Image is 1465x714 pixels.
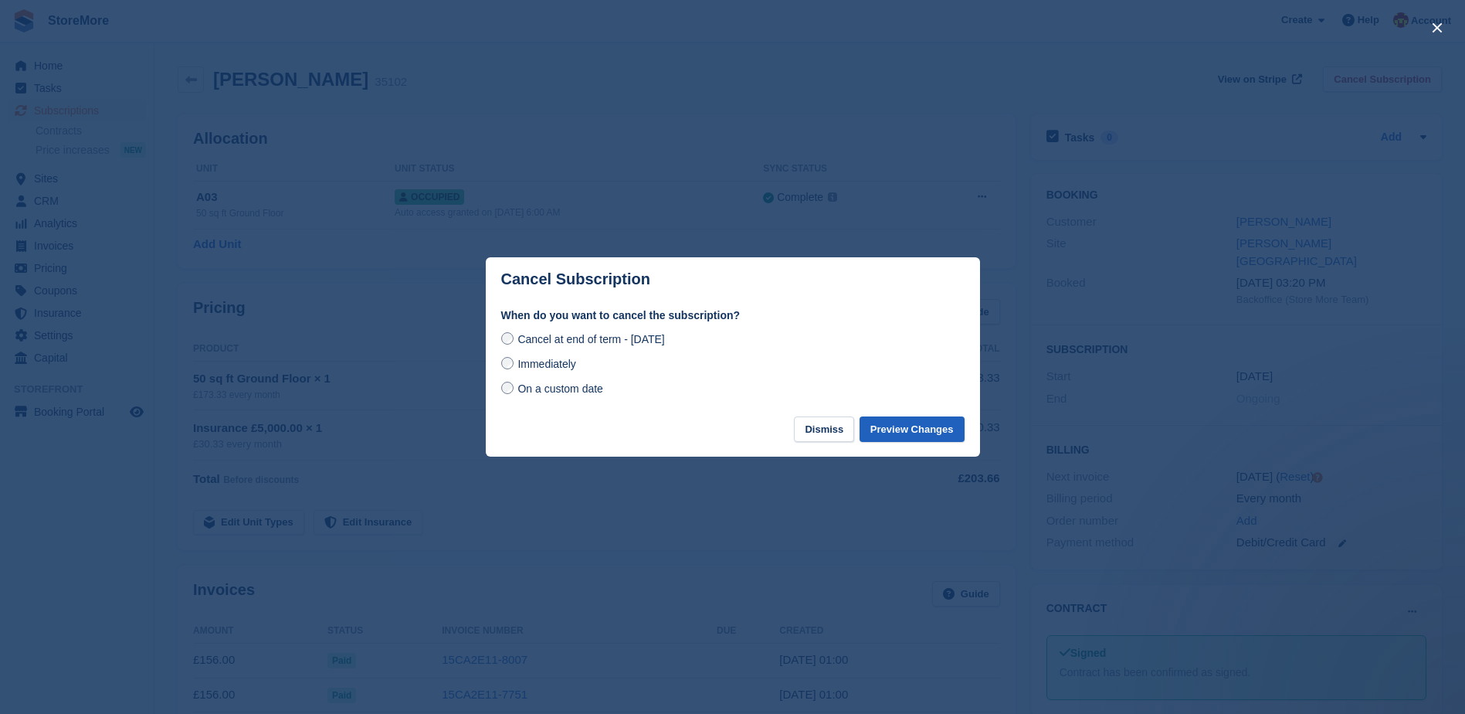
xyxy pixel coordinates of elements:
[860,416,965,442] button: Preview Changes
[501,308,965,324] label: When do you want to cancel the subscription?
[501,332,514,345] input: Cancel at end of term - [DATE]
[501,382,514,394] input: On a custom date
[517,333,664,345] span: Cancel at end of term - [DATE]
[517,382,603,395] span: On a custom date
[501,357,514,369] input: Immediately
[517,358,575,370] span: Immediately
[1425,15,1450,40] button: close
[794,416,854,442] button: Dismiss
[501,270,650,288] p: Cancel Subscription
